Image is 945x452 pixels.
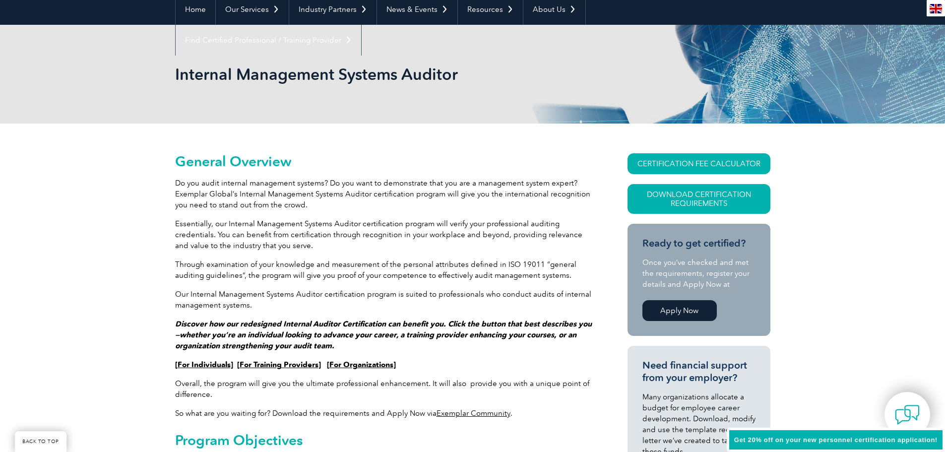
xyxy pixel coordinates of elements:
[642,359,756,384] h3: Need financial support from your employer?
[642,237,756,250] h3: Ready to get certified?
[930,4,942,13] img: en
[175,65,556,84] h1: Internal Management Systems Auditor
[437,409,510,418] a: Exemplar Community
[628,153,770,174] a: CERTIFICATION FEE CALCULATOR
[734,436,938,444] span: Get 20% off on your new personnel certification application!
[176,25,361,56] a: Find Certified Professional / Training Provider
[175,218,592,251] p: Essentially, our Internal Management Systems Auditor certification program will verify your profe...
[642,257,756,290] p: Once you’ve checked and met the requirements, register your details and Apply Now at
[175,408,592,419] p: So what are you waiting for? Download the requirements and Apply Now via .
[329,360,393,369] a: For Organizations
[175,360,396,369] strong: [ ] [ ] [ ]
[628,184,770,214] a: Download Certification Requirements
[240,360,318,369] a: For Training Providers
[175,320,592,350] em: Discover how our redesigned Internal Auditor Certification can benefit you. Click the button that...
[895,402,920,427] img: contact-chat.png
[175,259,592,281] p: Through examination of your knowledge and measurement of the personal attributes defined in ISO 1...
[15,431,66,452] a: BACK TO TOP
[175,178,592,210] p: Do you audit internal management systems? Do you want to demonstrate that you are a management sy...
[178,360,231,369] a: For Individuals
[642,300,717,321] a: Apply Now
[175,289,592,311] p: Our Internal Management Systems Auditor certification program is suited to professionals who cond...
[175,432,592,448] h2: Program Objectives
[175,378,592,400] p: Overall, the program will give you the ultimate professional enhancement. It will also provide yo...
[175,153,592,169] h2: General Overview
